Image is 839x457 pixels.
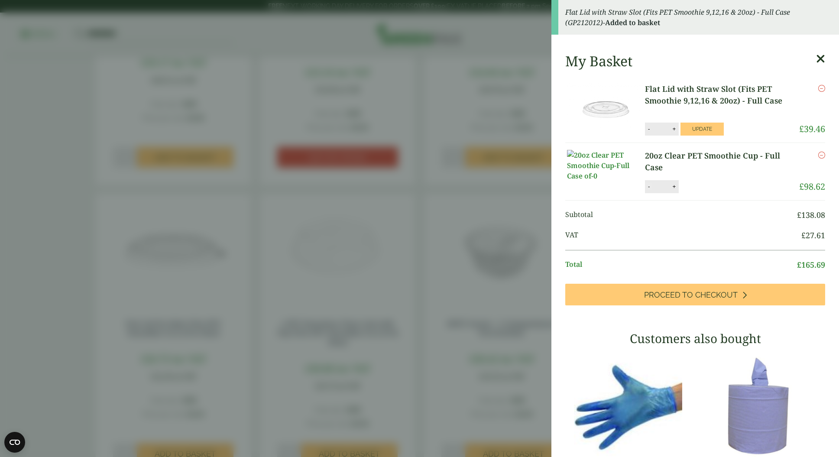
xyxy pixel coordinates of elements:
[799,123,825,135] bdi: 39.46
[670,183,678,190] button: +
[644,290,738,300] span: Proceed to Checkout
[565,7,790,27] em: Flat Lid with Straw Slot (Fits PET Smoothie 9,12,16 & 20oz) - Full Case (GP212012)
[670,125,678,133] button: +
[565,259,797,271] span: Total
[645,183,652,190] button: -
[797,259,801,270] span: £
[799,181,804,192] span: £
[565,331,825,346] h3: Customers also bought
[605,18,660,27] strong: Added to basket
[567,150,645,181] img: 20oz Clear PET Smoothie Cup-Full Case of-0
[797,210,801,220] span: £
[645,125,652,133] button: -
[801,230,825,240] bdi: 27.61
[797,259,825,270] bdi: 165.69
[565,230,801,241] span: VAT
[565,284,825,305] a: Proceed to Checkout
[4,432,25,453] button: Open CMP widget
[680,123,724,136] button: Update
[797,210,825,220] bdi: 138.08
[567,83,645,135] img: Flat Lid with Straw Slot (Fits PET 9,12,16 & 20oz)-Single Sleeve-0
[818,83,825,94] a: Remove this item
[565,53,632,69] h2: My Basket
[645,83,799,107] a: Flat Lid with Straw Slot (Fits PET Smoothie 9,12,16 & 20oz) - Full Case
[801,230,806,240] span: £
[645,150,799,173] a: 20oz Clear PET Smoothie Cup - Full Case
[799,123,804,135] span: £
[818,150,825,160] a: Remove this item
[799,181,825,192] bdi: 98.62
[565,209,797,221] span: Subtotal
